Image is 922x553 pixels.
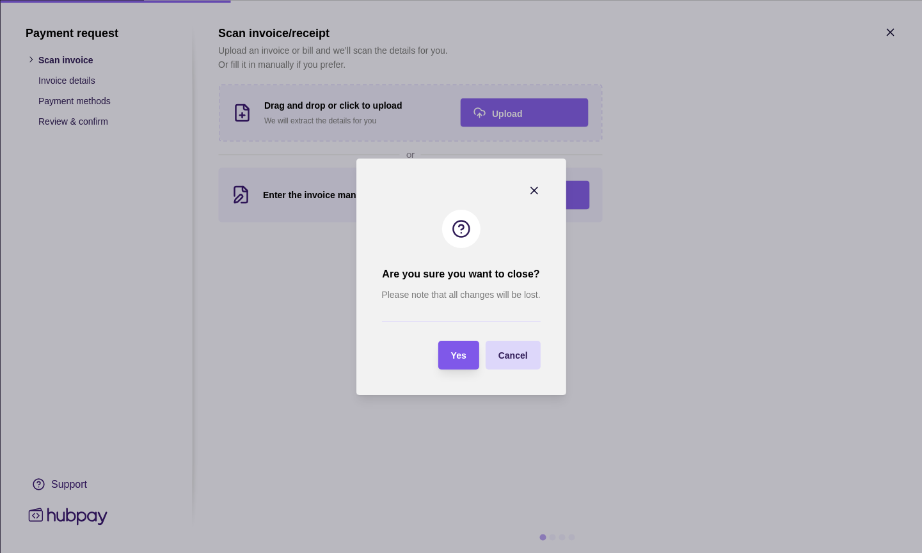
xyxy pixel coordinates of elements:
button: Yes [438,341,479,370]
span: Cancel [498,350,528,361]
p: Please note that all changes will be lost. [381,288,540,302]
span: Yes [451,350,466,361]
h2: Are you sure you want to close? [382,267,539,281]
button: Cancel [486,341,541,370]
